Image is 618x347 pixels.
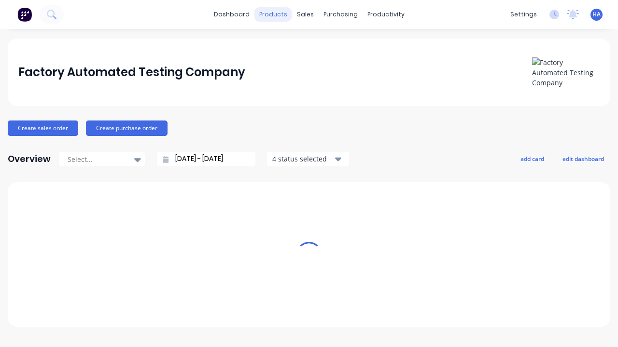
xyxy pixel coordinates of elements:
[506,7,542,22] div: settings
[8,120,78,136] button: Create sales order
[319,7,363,22] div: purchasing
[514,152,550,165] button: add card
[18,63,245,82] div: Factory Automated Testing Company
[86,120,168,136] button: Create purchase order
[8,149,51,169] div: Overview
[292,7,319,22] div: sales
[592,10,601,19] span: HA
[254,7,292,22] div: products
[209,7,254,22] a: dashboard
[556,152,610,165] button: edit dashboard
[272,154,333,164] div: 4 status selected
[532,57,600,88] img: Factory Automated Testing Company
[267,152,349,166] button: 4 status selected
[17,7,32,22] img: Factory
[363,7,409,22] div: productivity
